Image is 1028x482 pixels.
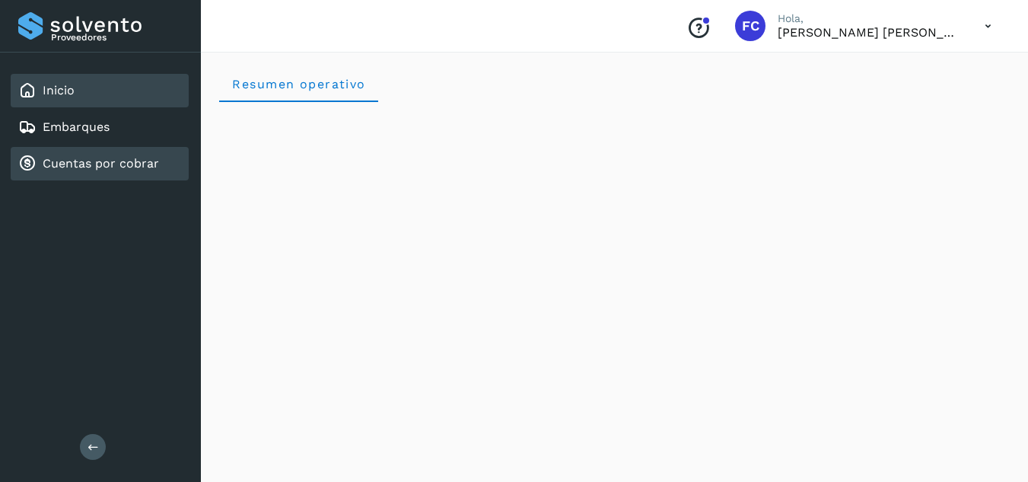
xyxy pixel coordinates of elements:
[11,74,189,107] div: Inicio
[43,120,110,134] a: Embarques
[778,12,960,25] p: Hola,
[43,83,75,97] a: Inicio
[51,32,183,43] p: Proveedores
[11,147,189,180] div: Cuentas por cobrar
[778,25,960,40] p: FRANCO CUEVAS CLARA
[11,110,189,144] div: Embarques
[43,156,159,171] a: Cuentas por cobrar
[231,77,366,91] span: Resumen operativo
